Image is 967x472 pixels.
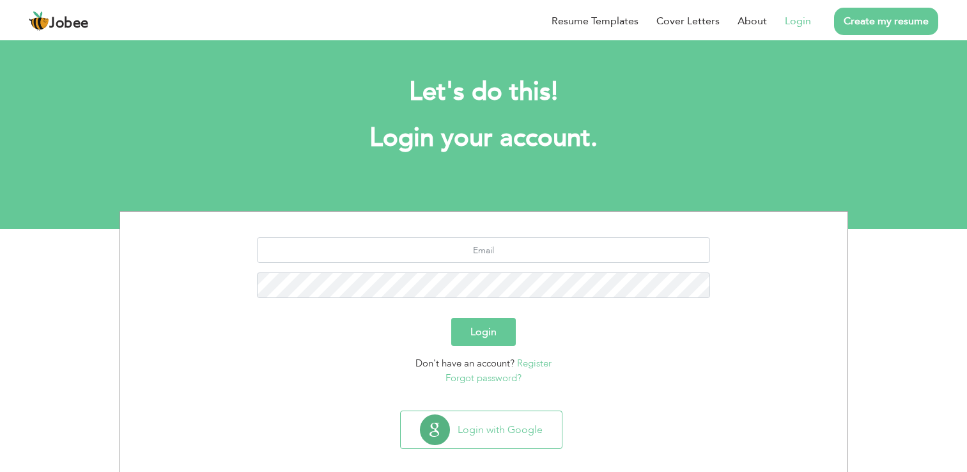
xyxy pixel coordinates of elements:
button: Login [451,318,516,346]
a: Resume Templates [552,13,638,29]
h1: Login your account. [139,122,829,155]
span: Don't have an account? [415,357,514,370]
span: Jobee [49,17,89,31]
a: About [738,13,767,29]
input: Email [257,237,710,263]
img: jobee.io [29,11,49,31]
a: Create my resume [834,8,938,35]
a: Register [517,357,552,370]
h2: Let's do this! [139,75,829,109]
a: Jobee [29,11,89,31]
button: Login with Google [401,411,562,448]
a: Forgot password? [445,372,522,384]
a: Login [785,13,811,29]
a: Cover Letters [656,13,720,29]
